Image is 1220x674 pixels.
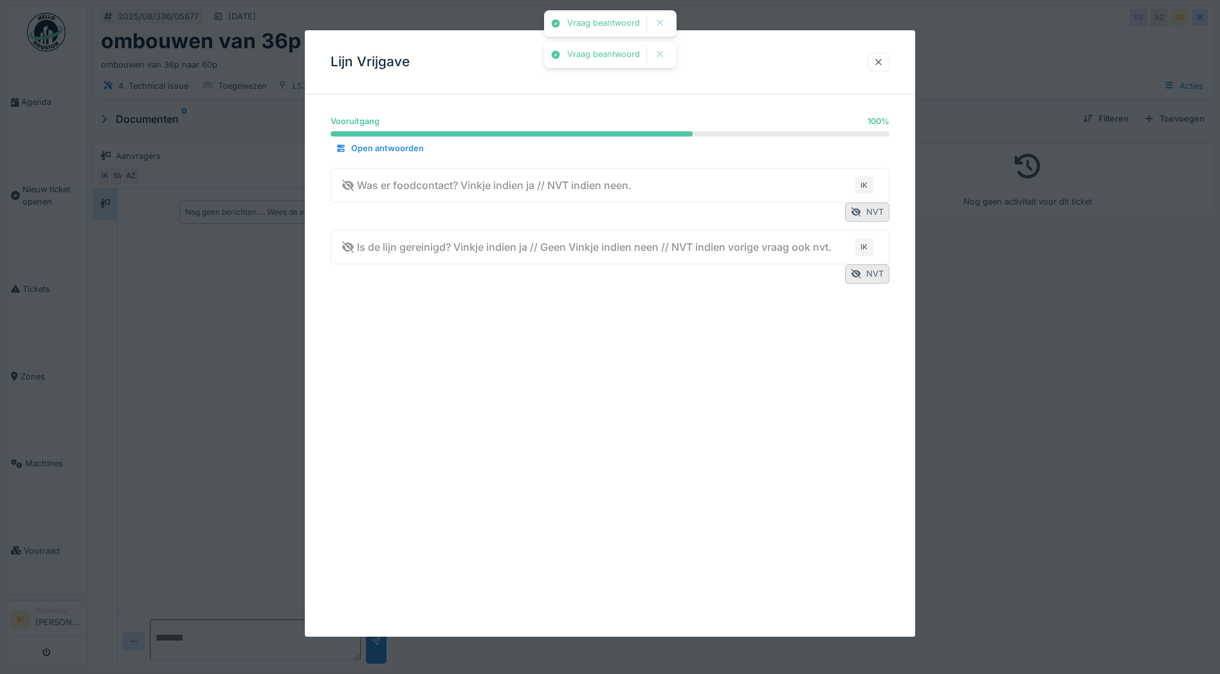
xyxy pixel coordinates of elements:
[868,115,889,127] div: 100 %
[855,176,873,194] div: IK
[567,50,640,60] div: Vraag beantwoord
[855,238,873,256] div: IK
[341,239,832,255] div: Is de lijn gereinigd? Vinkje indien ja // Geen Vinkje indien neen // NVT indien vorige vraag ook ...
[336,235,884,259] summary: Is de lijn gereinigd? Vinkje indien ja // Geen Vinkje indien neen // NVT indien vorige vraag ook ...
[331,54,410,70] h3: Lijn Vrijgave
[845,203,889,222] div: NVT
[331,115,379,127] div: Vooruitgang
[331,140,429,158] div: Open antwoorden
[331,131,889,136] progress: 100 %
[567,18,640,29] div: Vraag beantwoord
[341,178,632,193] div: Was er foodcontact? Vinkje indien ja // NVT indien neen.
[845,265,889,284] div: NVT
[336,174,884,197] summary: Was er foodcontact? Vinkje indien ja // NVT indien neen.IK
